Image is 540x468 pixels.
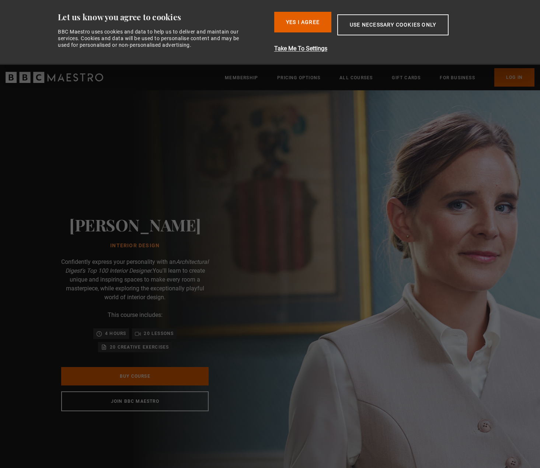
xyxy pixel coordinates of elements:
[274,44,488,53] button: Take Me To Settings
[337,14,449,35] button: Use necessary cookies only
[110,343,169,351] p: 20 creative exercises
[61,367,209,385] a: Buy Course
[277,74,320,81] a: Pricing Options
[225,68,534,87] nav: Primary
[58,12,268,22] div: Let us know you agree to cookies
[225,74,258,81] a: Membership
[105,330,126,337] p: 4 hours
[58,28,247,49] div: BBC Maestro uses cookies and data to help us to deliver and maintain our services. Cookies and da...
[274,12,331,32] button: Yes I Agree
[392,74,421,81] a: Gift Cards
[6,72,103,83] svg: BBC Maestro
[144,330,174,337] p: 20 lessons
[494,68,534,87] a: Log In
[61,258,209,302] p: Confidently express your personality with an You'll learn to create unique and inspiring spaces t...
[69,215,201,234] h2: [PERSON_NAME]
[69,243,201,249] h1: Interior Design
[61,391,209,411] a: Join BBC Maestro
[339,74,373,81] a: All Courses
[440,74,475,81] a: For business
[108,311,163,319] p: This course includes:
